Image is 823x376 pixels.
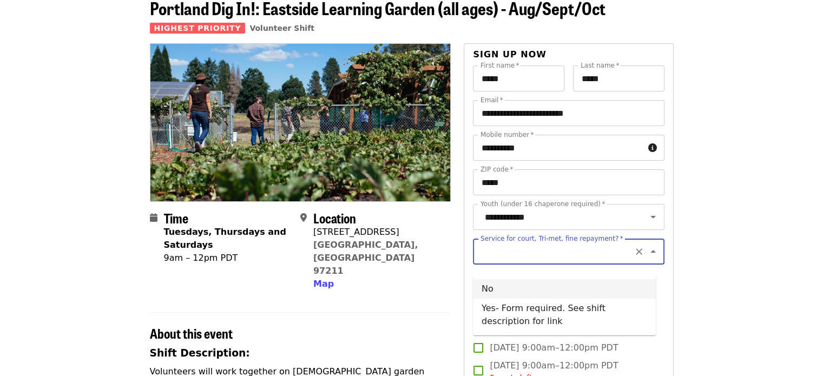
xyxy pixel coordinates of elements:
label: Youth (under 16 chaperone required) [480,201,605,207]
input: Last name [573,65,664,91]
span: Time [164,208,188,227]
div: [STREET_ADDRESS] [313,226,442,239]
input: Mobile number [473,135,643,161]
button: Open [646,209,661,225]
li: No [473,279,656,299]
label: First name [480,62,519,69]
button: Map [313,278,334,291]
span: Sign up now [473,49,547,60]
i: calendar icon [150,213,157,223]
strong: Shift Description: [150,347,250,359]
span: Location [313,208,356,227]
button: Clear [631,244,647,259]
span: Map [313,279,334,289]
label: ZIP code [480,166,513,173]
label: Email [480,97,503,103]
input: ZIP code [473,169,664,195]
i: circle-info icon [648,143,657,153]
label: Last name [581,62,619,69]
div: 9am – 12pm PDT [164,252,292,265]
input: Email [473,100,664,126]
li: Yes- Form required. See shift description for link [473,299,656,331]
strong: Tuesdays, Thursdays and Saturdays [164,227,286,250]
i: map-marker-alt icon [300,213,307,223]
span: Highest Priority [150,23,246,34]
label: Mobile number [480,131,534,138]
span: [DATE] 9:00am–12:00pm PDT [490,341,618,354]
input: First name [473,65,564,91]
span: About this event [150,324,233,342]
button: Close [646,244,661,259]
img: Portland Dig In!: Eastside Learning Garden (all ages) - Aug/Sept/Oct organized by Oregon Food Bank [150,44,451,201]
a: Volunteer Shift [249,24,314,32]
label: Service for court, Tri-met, fine repayment? [480,235,623,242]
a: [GEOGRAPHIC_DATA], [GEOGRAPHIC_DATA] 97211 [313,240,418,276]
